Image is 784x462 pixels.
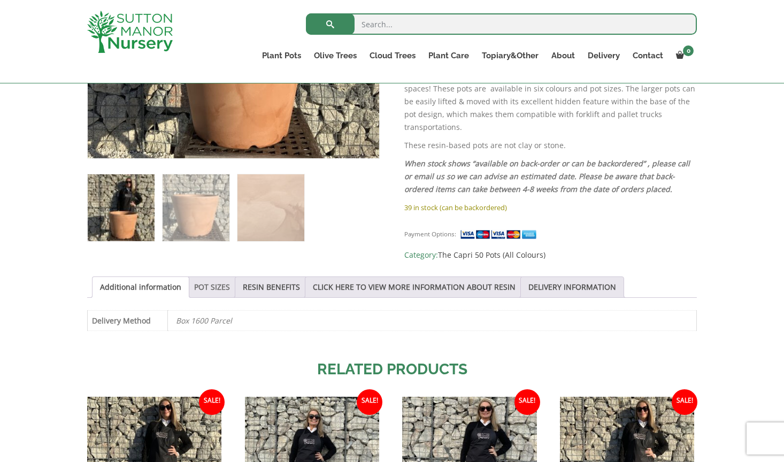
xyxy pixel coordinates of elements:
[100,277,181,297] a: Additional information
[88,310,168,330] th: Delivery Method
[87,310,697,331] table: Product Details
[528,277,616,297] a: DELIVERY INFORMATION
[163,174,229,241] img: The Capri Pot 50 Colour Terracotta - Image 2
[475,48,545,63] a: Topiary&Other
[199,389,225,415] span: Sale!
[404,201,697,214] p: 39 in stock (can be backordered)
[194,277,230,297] a: POT SIZES
[626,48,670,63] a: Contact
[404,57,697,134] p: The Capri range offers a unique and contemporary style which has been designed to bring a touch o...
[363,48,422,63] a: Cloud Trees
[256,48,308,63] a: Plant Pots
[581,48,626,63] a: Delivery
[404,158,690,194] em: When stock shows “available on back-order or can be backordered” , please call or email us so we ...
[176,311,688,330] p: Box 1600 Parcel
[243,277,300,297] a: RESIN BENEFITS
[306,13,697,35] input: Search...
[670,48,697,63] a: 0
[237,174,304,241] img: The Capri Pot 50 Colour Terracotta - Image 3
[404,139,697,152] p: These resin-based pots are not clay or stone.
[87,11,173,53] img: logo
[313,277,516,297] a: CLICK HERE TO VIEW MORE INFORMATION ABOUT RESIN
[422,48,475,63] a: Plant Care
[460,229,540,240] img: payment supported
[438,250,545,260] a: The Capri 50 Pots (All Colours)
[404,249,697,261] span: Category:
[514,389,540,415] span: Sale!
[88,174,155,241] img: The Capri Pot 50 Colour Terracotta
[545,48,581,63] a: About
[87,358,697,381] h2: Related products
[308,48,363,63] a: Olive Trees
[404,230,456,238] small: Payment Options:
[672,389,697,415] span: Sale!
[357,389,382,415] span: Sale!
[683,45,694,56] span: 0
